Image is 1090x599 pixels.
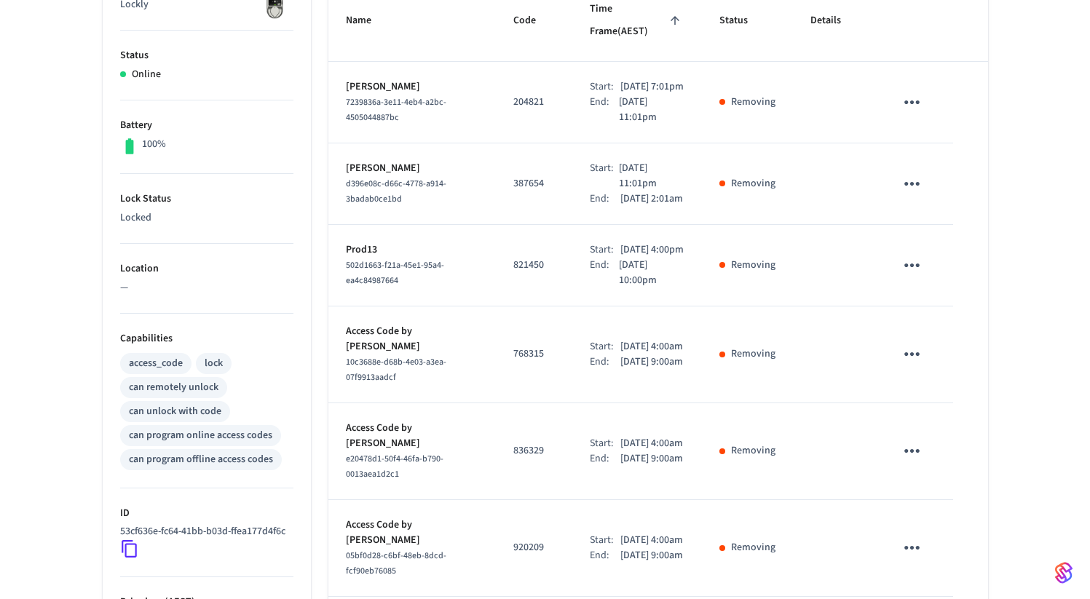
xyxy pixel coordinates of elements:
p: 387654 [513,176,555,191]
p: Lock Status [120,191,293,207]
p: [DATE] 4:00am [620,436,683,451]
img: SeamLogoGradient.69752ec5.svg [1055,561,1073,584]
div: can remotely unlock [129,380,218,395]
p: Removing [731,443,775,459]
span: e20478d1-50f4-46fa-b790-0013aea1d2c1 [346,453,443,480]
p: Battery [120,118,293,133]
div: End: [590,451,620,467]
span: Code [513,9,555,32]
p: 53cf636e-fc64-41bb-b03d-ffea177d4f6c [120,524,285,539]
p: 920209 [513,540,555,555]
p: Access Code by [PERSON_NAME] [346,517,478,548]
p: Access Code by [PERSON_NAME] [346,421,478,451]
p: 100% [142,137,166,152]
p: ID [120,506,293,521]
p: [DATE] 10:00pm [619,258,684,288]
p: Status [120,48,293,63]
p: [DATE] 4:00pm [620,242,684,258]
p: 768315 [513,346,555,362]
p: [DATE] 11:01pm [619,161,684,191]
p: [DATE] 4:00am [620,339,683,354]
p: [DATE] 11:01pm [619,95,684,125]
div: End: [590,354,620,370]
p: — [120,280,293,295]
span: Name [346,9,390,32]
p: Removing [731,176,775,191]
p: Capabilities [120,331,293,346]
p: Removing [731,258,775,273]
p: 821450 [513,258,555,273]
p: [PERSON_NAME] [346,161,478,176]
div: lock [205,356,223,371]
p: Removing [731,95,775,110]
span: 7239836a-3e11-4eb4-a2bc-4505044887bc [346,96,446,124]
div: End: [590,95,619,125]
p: Removing [731,540,775,555]
p: Location [120,261,293,277]
div: Start: [590,161,619,191]
p: 836329 [513,443,555,459]
p: [DATE] 4:00am [620,533,683,548]
span: 05bf0d28-c6bf-48eb-8dcd-fcf90eb76085 [346,550,446,577]
p: [DATE] 7:01pm [620,79,684,95]
div: Start: [590,533,620,548]
p: Prod13 [346,242,478,258]
div: can program offline access codes [129,452,273,467]
div: can unlock with code [129,404,221,419]
p: Removing [731,346,775,362]
span: 502d1663-f21a-45e1-95a4-ea4c84987664 [346,259,444,287]
p: 204821 [513,95,555,110]
p: Locked [120,210,293,226]
div: End: [590,548,620,563]
span: d396e08c-d66c-4778-a914-3badab0ce1bd [346,178,446,205]
p: [DATE] 9:00am [620,451,683,467]
div: Start: [590,436,620,451]
p: Online [132,67,161,82]
div: Start: [590,339,620,354]
div: End: [590,258,619,288]
span: Details [810,9,860,32]
p: [DATE] 9:00am [620,548,683,563]
p: Access Code by [PERSON_NAME] [346,324,478,354]
p: [DATE] 2:01am [620,191,683,207]
span: 10c3688e-d68b-4e03-a3ea-07f9913aadcf [346,356,446,384]
div: can program online access codes [129,428,272,443]
div: Start: [590,242,620,258]
div: access_code [129,356,183,371]
span: Status [719,9,767,32]
div: Start: [590,79,620,95]
div: End: [590,191,620,207]
p: [DATE] 9:00am [620,354,683,370]
p: [PERSON_NAME] [346,79,478,95]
